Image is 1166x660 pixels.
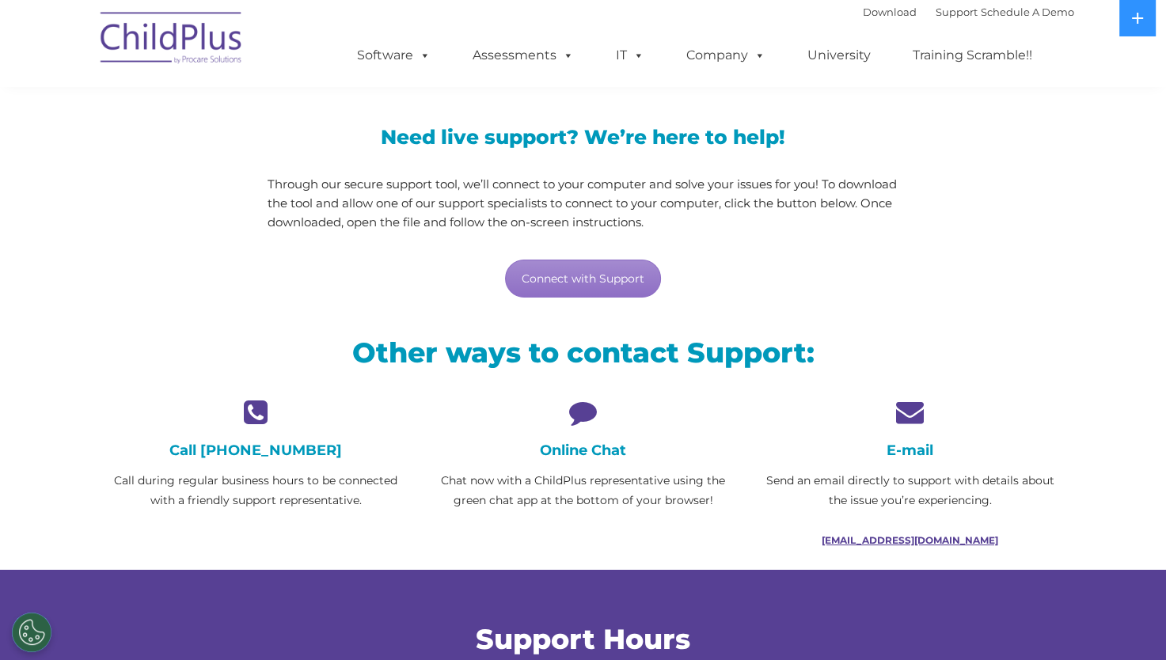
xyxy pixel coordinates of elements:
font: | [863,6,1074,18]
a: [EMAIL_ADDRESS][DOMAIN_NAME] [822,534,998,546]
span: Support Hours [476,622,690,656]
p: Call during regular business hours to be connected with a friendly support representative. [104,471,408,510]
a: Assessments [457,40,590,71]
p: Through our secure support tool, we’ll connect to your computer and solve your issues for you! To... [268,175,898,232]
p: Send an email directly to support with details about the issue you’re experiencing. [758,471,1062,510]
h4: Online Chat [431,442,735,459]
a: University [792,40,887,71]
a: Company [670,40,781,71]
img: ChildPlus by Procare Solutions [93,1,251,80]
a: Connect with Support [505,260,661,298]
h4: Call [PHONE_NUMBER] [104,442,408,459]
h4: E-mail [758,442,1062,459]
a: Software [341,40,446,71]
a: Schedule A Demo [981,6,1074,18]
a: Support [936,6,978,18]
button: Cookies Settings [12,613,51,652]
a: IT [600,40,660,71]
p: Chat now with a ChildPlus representative using the green chat app at the bottom of your browser! [431,471,735,510]
a: Download [863,6,917,18]
a: Training Scramble!! [897,40,1048,71]
h2: Other ways to contact Support: [104,335,1062,370]
h3: Need live support? We’re here to help! [268,127,898,147]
